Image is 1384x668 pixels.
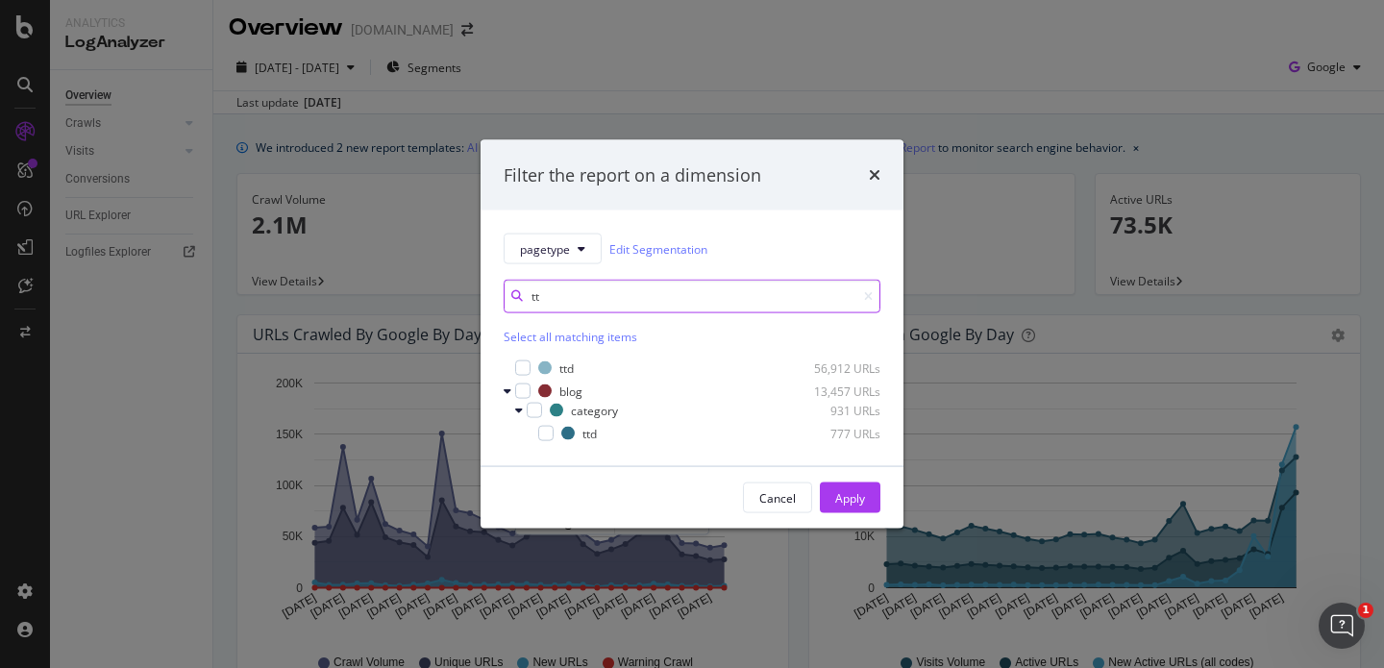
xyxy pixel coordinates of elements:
input: Search [504,280,880,313]
span: 1 [1358,603,1373,618]
div: 777 URLs [786,425,880,441]
div: category [571,402,618,418]
span: pagetype [520,240,570,257]
button: Cancel [743,482,812,513]
div: ttd [582,425,597,441]
div: ttd [559,359,574,376]
a: Edit Segmentation [609,238,707,259]
div: Cancel [759,489,796,506]
div: 931 URLs [786,402,880,418]
div: 13,457 URLs [786,383,880,399]
button: Apply [820,482,880,513]
div: blog [559,383,582,399]
div: times [869,162,880,187]
div: Apply [835,489,865,506]
div: Select all matching items [504,329,880,345]
button: pagetype [504,234,602,264]
div: Filter the report on a dimension [504,162,761,187]
div: modal [481,139,903,529]
div: 56,912 URLs [786,359,880,376]
iframe: Intercom live chat [1319,603,1365,649]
